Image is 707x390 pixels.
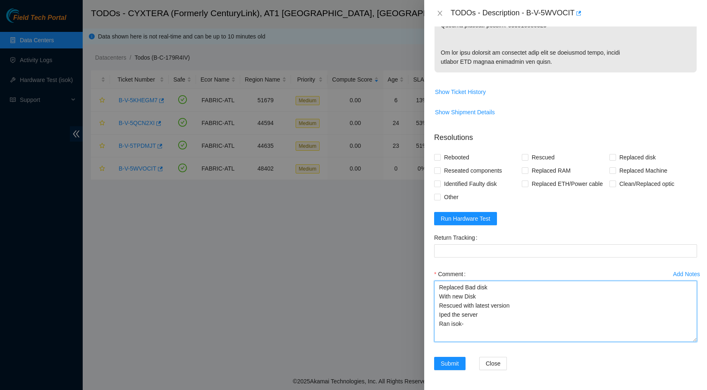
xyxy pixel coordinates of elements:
input: Return Tracking [434,244,697,258]
button: Run Hardware Test [434,212,497,225]
span: Replaced disk [616,151,659,164]
span: Replaced Machine [616,164,671,177]
span: Run Hardware Test [441,214,490,223]
span: Close [486,359,501,368]
div: Add Notes [673,271,700,277]
p: Resolutions [434,125,697,143]
button: Submit [434,357,466,370]
span: Rebooted [441,151,473,164]
label: Comment [434,267,469,281]
textarea: Comment [434,281,697,342]
button: Add Notes [673,267,700,281]
span: Show Shipment Details [435,108,495,117]
span: Clean/Replaced optic [616,177,678,190]
div: TODOs - Description - B-V-5WVOCIT [451,7,697,20]
span: Reseated components [441,164,505,177]
button: Close [434,10,446,17]
span: Show Ticket History [435,87,486,96]
span: Submit [441,359,459,368]
button: Close [479,357,507,370]
span: close [437,10,443,17]
button: Show Ticket History [435,85,486,99]
span: Rescued [528,151,558,164]
label: Return Tracking [434,231,481,244]
span: Identified Faulty disk [441,177,500,190]
span: Replaced RAM [528,164,574,177]
span: Other [441,190,462,204]
span: Replaced ETH/Power cable [528,177,606,190]
button: Show Shipment Details [435,106,495,119]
